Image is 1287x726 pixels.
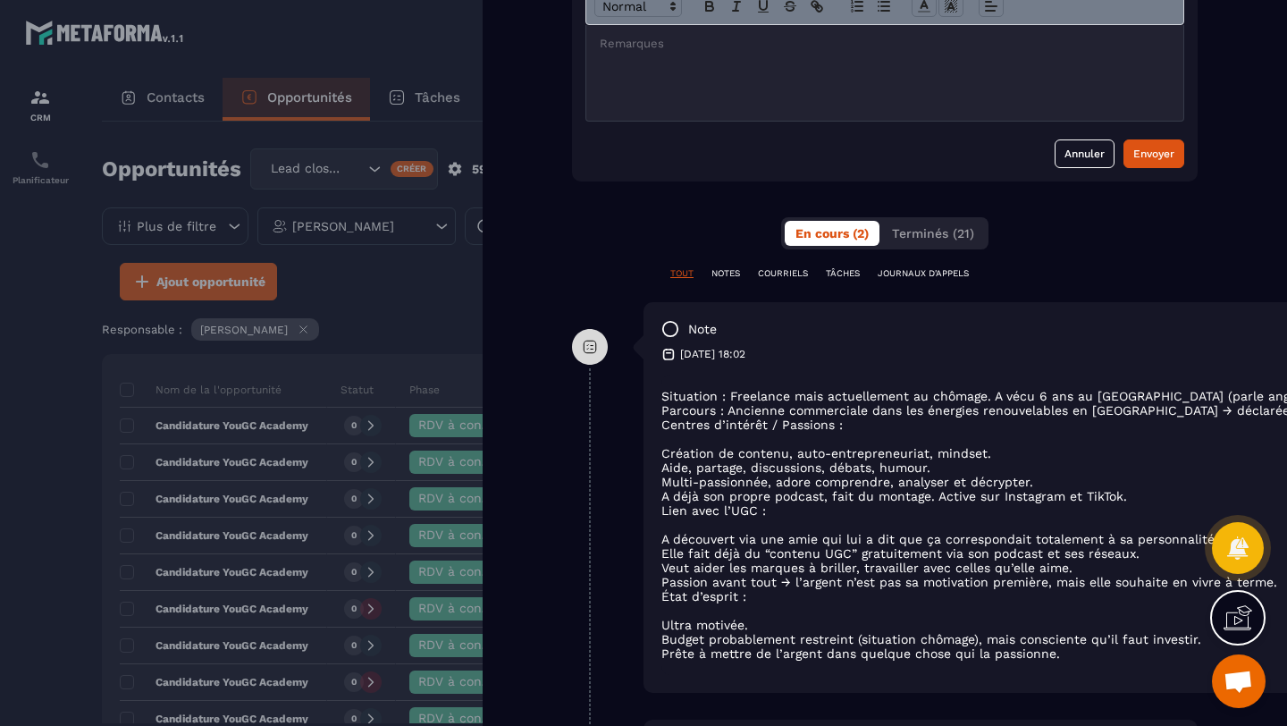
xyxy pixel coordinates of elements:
[680,347,745,361] p: [DATE] 18:02
[881,221,985,246] button: Terminés (21)
[670,267,694,280] p: TOUT
[1055,139,1115,168] button: Annuler
[688,321,717,338] p: note
[758,267,808,280] p: COURRIELS
[711,267,740,280] p: NOTES
[1212,654,1266,708] a: Ouvrir le chat
[795,226,869,241] span: En cours (2)
[785,221,879,246] button: En cours (2)
[878,267,969,280] p: JOURNAUX D'APPELS
[1133,145,1174,163] div: Envoyer
[1123,139,1184,168] button: Envoyer
[892,226,974,241] span: Terminés (21)
[826,267,860,280] p: TÂCHES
